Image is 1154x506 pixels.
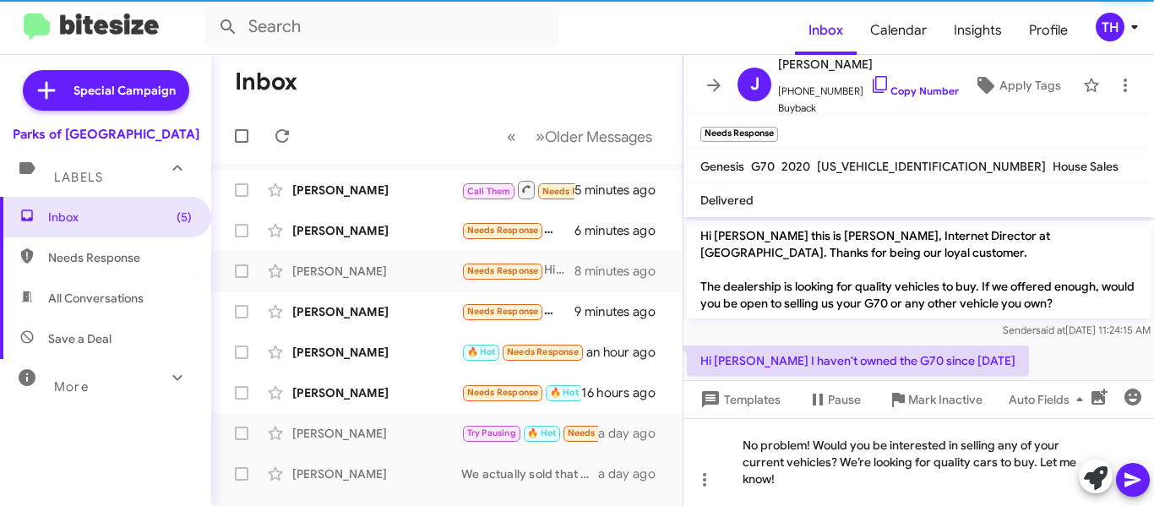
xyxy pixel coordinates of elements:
[1081,13,1135,41] button: TH
[700,193,754,208] span: Delivered
[48,330,112,347] span: Save a Deal
[292,263,461,280] div: [PERSON_NAME]
[461,261,574,280] div: Hi [PERSON_NAME] I haven't owned the G70 since [DATE]
[857,6,940,55] a: Calendar
[48,209,192,226] span: Inbox
[292,344,461,361] div: [PERSON_NAME]
[507,126,516,147] span: «
[292,303,461,320] div: [PERSON_NAME]
[581,384,669,401] div: 16 hours ago
[292,222,461,239] div: [PERSON_NAME]
[683,418,1154,506] div: No problem! Would you be interested in selling any of your current vehicles? We’re looking for qu...
[700,159,744,174] span: Genesis
[828,384,861,415] span: Pause
[1036,324,1065,336] span: said at
[292,465,461,482] div: [PERSON_NAME]
[545,128,652,146] span: Older Messages
[48,249,192,266] span: Needs Response
[687,345,1029,376] p: Hi [PERSON_NAME] I haven't owned the G70 since [DATE]
[235,68,297,95] h1: Inbox
[467,346,496,357] span: 🔥 Hot
[751,159,775,174] span: G70
[778,54,959,74] span: [PERSON_NAME]
[467,225,539,236] span: Needs Response
[54,170,103,185] span: Labels
[1015,6,1081,55] a: Profile
[870,84,959,97] a: Copy Number
[1096,13,1124,41] div: TH
[574,182,669,199] div: 5 minutes ago
[794,384,874,415] button: Pause
[687,220,1151,318] p: Hi [PERSON_NAME] this is [PERSON_NAME], Internet Director at [GEOGRAPHIC_DATA]. Thanks for being ...
[598,465,669,482] div: a day ago
[550,387,579,398] span: 🔥 Hot
[467,427,516,438] span: Try Pausing
[908,384,983,415] span: Mark Inactive
[461,465,598,482] div: We actually sold that vehicle over the weekend are you open to other similar options?
[778,74,959,100] span: [PHONE_NUMBER]
[467,306,539,317] span: Needs Response
[778,100,959,117] span: Buyback
[292,182,461,199] div: [PERSON_NAME]
[995,384,1103,415] button: Auto Fields
[467,265,539,276] span: Needs Response
[467,186,511,197] span: Call Them
[1009,384,1090,415] span: Auto Fields
[461,423,598,443] div: Hello. Checking in.
[781,159,810,174] span: 2020
[999,70,1061,101] span: Apply Tags
[817,159,1046,174] span: [US_VEHICLE_IDENTIFICATION_NUMBER]
[940,6,1015,55] a: Insights
[497,119,526,154] button: Previous
[461,383,581,402] div: What do you have for range raptor? I'm in [GEOGRAPHIC_DATA]. I won't be coming there for an appoi...
[750,71,759,98] span: J
[204,7,559,47] input: Search
[73,82,176,99] span: Special Campaign
[525,119,662,154] button: Next
[700,127,778,142] small: Needs Response
[13,126,199,143] div: Parks of [GEOGRAPHIC_DATA]
[461,179,574,200] div: If you can
[48,290,144,307] span: All Conversations
[23,70,189,111] a: Special Campaign
[574,222,669,239] div: 6 minutes ago
[874,384,996,415] button: Mark Inactive
[1053,159,1119,174] span: House Sales
[536,126,545,147] span: »
[527,427,556,438] span: 🔥 Hot
[498,119,662,154] nav: Page navigation example
[586,344,669,361] div: an hour ago
[467,387,539,398] span: Needs Response
[795,6,857,55] a: Inbox
[598,425,669,442] div: a day ago
[1003,324,1151,336] span: Sender [DATE] 11:24:15 AM
[507,346,579,357] span: Needs Response
[292,384,461,401] div: [PERSON_NAME]
[177,209,192,226] span: (5)
[574,303,669,320] div: 9 minutes ago
[542,186,614,197] span: Needs Response
[568,427,640,438] span: Needs Response
[574,263,669,280] div: 8 minutes ago
[461,302,574,321] div: My f150 is being totaled out and I will be looking for a new vehicle soon.
[461,342,586,362] div: I'm only interested in an ioniq 9
[292,425,461,442] div: [PERSON_NAME]
[54,379,89,394] span: More
[683,384,794,415] button: Templates
[461,220,574,240] div: In about a year
[697,384,781,415] span: Templates
[959,70,1075,101] button: Apply Tags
